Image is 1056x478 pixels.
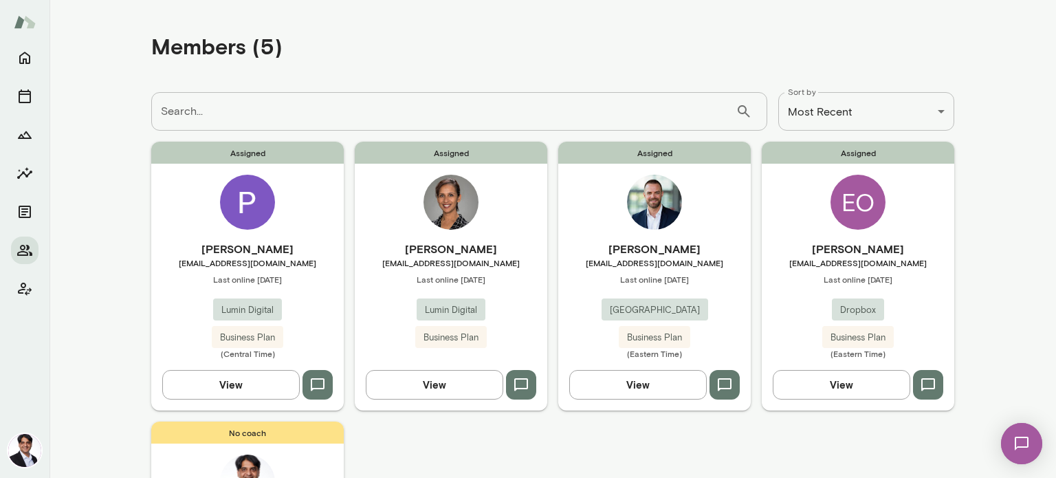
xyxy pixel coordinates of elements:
button: Documents [11,198,38,226]
span: [EMAIL_ADDRESS][DOMAIN_NAME] [151,257,344,268]
img: Joshua Demers [627,175,682,230]
button: View [773,370,910,399]
h6: [PERSON_NAME] [151,241,344,257]
span: Business Plan [415,331,487,345]
span: Lumin Digital [213,303,282,317]
span: Lumin Digital [417,303,485,317]
span: Assigned [151,142,344,164]
span: (Eastern Time) [558,348,751,359]
h6: [PERSON_NAME] [355,241,547,257]
h4: Members (5) [151,33,283,59]
h6: [PERSON_NAME] [558,241,751,257]
span: [EMAIL_ADDRESS][DOMAIN_NAME] [762,257,954,268]
button: Sessions [11,83,38,110]
span: Last online [DATE] [355,274,547,285]
h6: [PERSON_NAME] [762,241,954,257]
button: View [569,370,707,399]
span: No coach [151,422,344,444]
div: Most Recent [778,92,954,131]
div: EO [830,175,885,230]
span: Assigned [762,142,954,164]
span: (Eastern Time) [762,348,954,359]
span: Last online [DATE] [151,274,344,285]
button: View [366,370,503,399]
img: Mento [14,9,36,35]
span: Dropbox [832,303,884,317]
button: Growth Plan [11,121,38,149]
span: [EMAIL_ADDRESS][DOMAIN_NAME] [355,257,547,268]
span: [EMAIL_ADDRESS][DOMAIN_NAME] [558,257,751,268]
span: Assigned [355,142,547,164]
span: (Central Time) [151,348,344,359]
button: Home [11,44,38,72]
span: Assigned [558,142,751,164]
label: Sort by [788,86,816,98]
img: Lavanya Rajan [423,175,478,230]
span: Business Plan [822,331,894,345]
span: Business Plan [212,331,283,345]
span: Business Plan [619,331,690,345]
img: Raj Manghani [8,434,41,467]
button: Members [11,237,38,264]
img: Priscilla Romero [220,175,275,230]
span: Last online [DATE] [762,274,954,285]
span: Last online [DATE] [558,274,751,285]
button: View [162,370,300,399]
span: [GEOGRAPHIC_DATA] [602,303,708,317]
button: Client app [11,275,38,303]
button: Insights [11,160,38,187]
